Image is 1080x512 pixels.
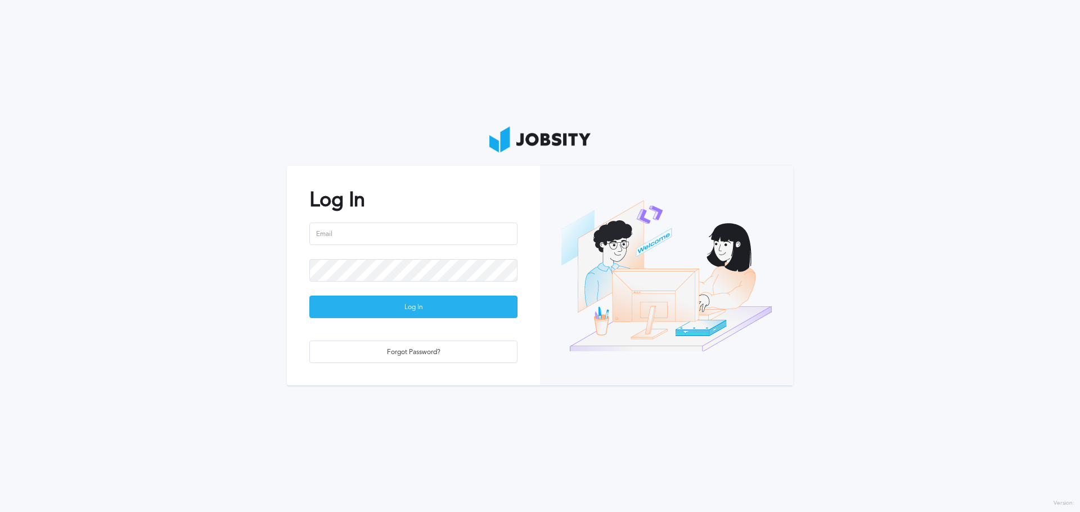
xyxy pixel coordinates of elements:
label: Version: [1054,500,1074,507]
button: Log In [309,296,517,318]
input: Email [309,223,517,245]
div: Forgot Password? [310,341,517,364]
h2: Log In [309,188,517,211]
div: Log In [310,296,517,319]
button: Forgot Password? [309,341,517,363]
